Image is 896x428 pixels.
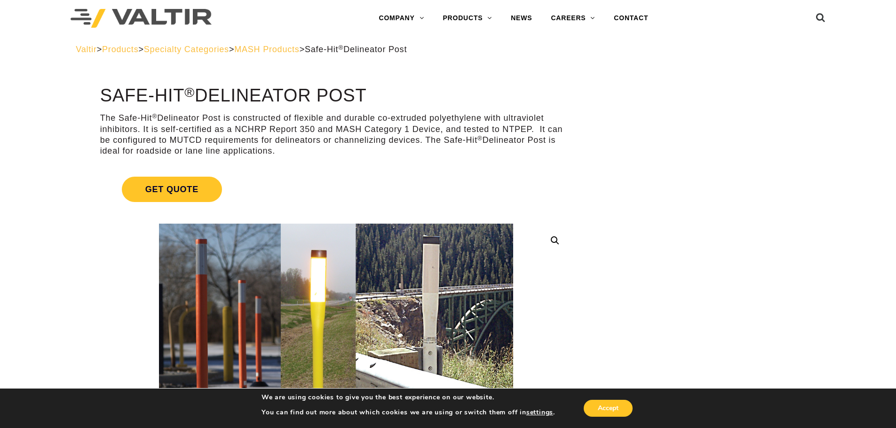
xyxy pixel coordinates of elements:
a: Get Quote [100,165,572,213]
div: > > > > [76,44,820,55]
sup: ® [152,113,157,120]
button: Accept [584,400,633,417]
button: settings [526,408,553,417]
h1: Safe-Hit Delineator Post [100,86,572,106]
a: CONTACT [604,9,658,28]
a: CAREERS [541,9,604,28]
a: MASH Products [234,45,299,54]
img: Valtir [71,9,212,28]
p: The Safe-Hit Delineator Post is constructed of flexible and durable co-extruded polyethylene with... [100,113,572,157]
sup: ® [338,44,343,51]
a: Valtir [76,45,96,54]
a: COMPANY [369,9,433,28]
a: Products [102,45,138,54]
sup: ® [184,85,195,100]
p: You can find out more about which cookies we are using or switch them off in . [262,408,555,417]
a: NEWS [501,9,541,28]
a: PRODUCTS [433,9,501,28]
span: Get Quote [122,177,222,202]
a: Specialty Categories [144,45,229,54]
sup: ® [477,135,483,142]
p: We are using cookies to give you the best experience on our website. [262,393,555,402]
span: Safe-Hit Delineator Post [305,45,407,54]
